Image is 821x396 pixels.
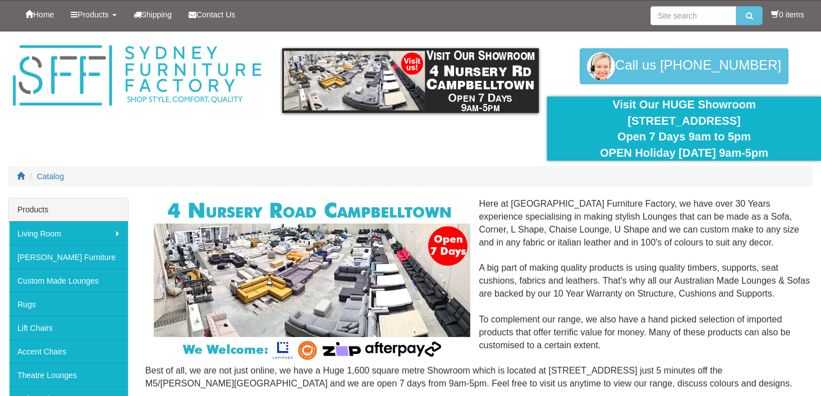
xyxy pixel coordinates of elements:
[141,10,172,19] span: Shipping
[17,1,62,29] a: Home
[9,221,128,245] a: Living Room
[771,9,804,20] li: 0 items
[154,198,471,363] img: Corner Modular Lounges
[556,97,813,161] div: Visit Our HUGE Showroom [STREET_ADDRESS] Open 7 Days 9am to 5pm OPEN Holiday [DATE] 9am-5pm
[8,43,265,109] img: Sydney Furniture Factory
[9,268,128,292] a: Custom Made Lounges
[9,198,128,221] div: Products
[77,10,108,19] span: Products
[37,172,64,181] a: Catalog
[9,316,128,339] a: Lift Chairs
[33,10,54,19] span: Home
[9,292,128,316] a: Rugs
[9,363,128,386] a: Theatre Lounges
[9,339,128,363] a: Accent Chairs
[9,245,128,268] a: [PERSON_NAME] Furniture
[650,6,736,25] input: Site search
[125,1,181,29] a: Shipping
[62,1,125,29] a: Products
[196,10,235,19] span: Contact Us
[180,1,244,29] a: Contact Us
